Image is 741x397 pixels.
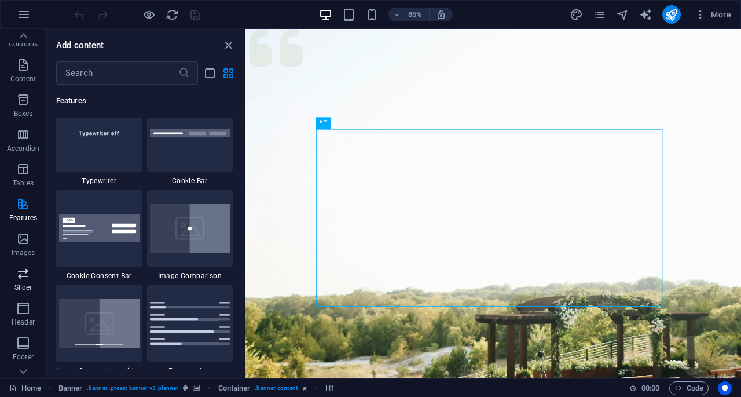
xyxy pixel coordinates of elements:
[629,381,660,395] h6: Session time
[570,8,584,21] button: design
[147,95,233,185] div: Cookie Bar
[9,39,38,49] p: Columns
[58,381,83,395] span: Click to select. Double-click to edit
[150,204,230,253] img: image-comparison.svg
[147,190,233,281] div: Image Comparison
[150,302,230,345] img: progress-bar.svg
[641,381,659,395] span: 00 00
[14,109,33,118] p: Boxes
[218,381,251,395] span: Click to select. Double-click to edit
[639,8,653,21] button: text_generator
[59,214,140,242] img: cookie-consent-baner.svg
[203,66,217,80] button: list-view
[59,299,140,348] img: image-comparison-with-progress.svg
[690,5,736,24] button: More
[12,248,35,257] p: Images
[616,8,629,21] i: Navigator
[13,179,34,188] p: Tables
[183,385,188,391] i: This element is a customizable preset
[616,8,630,21] button: navigator
[58,381,335,395] nav: breadcrumb
[221,38,235,52] button: close panel
[150,129,230,138] img: cookie-info.svg
[56,366,142,376] span: Image Comparison with track
[662,5,681,24] button: publish
[406,8,424,21] h6: 85%
[56,285,142,376] div: Image Comparison with track
[718,381,732,395] button: Usercentrics
[255,381,297,395] span: . banner-content
[10,74,36,83] p: Content
[56,61,178,85] input: Search
[325,381,335,395] span: Click to select. Double-click to edit
[147,271,233,281] span: Image Comparison
[56,38,104,52] h6: Add content
[56,176,142,185] span: Typewriter
[593,8,607,21] button: pages
[695,9,731,20] span: More
[56,94,233,108] h6: Features
[13,352,34,362] p: Footer
[221,66,235,80] button: grid-view
[56,271,142,281] span: Cookie Consent Bar
[9,213,37,223] p: Features
[9,381,41,395] a: Click to cancel selection. Double-click to open Pages
[593,8,606,21] i: Pages (Ctrl+Alt+S)
[59,107,140,160] img: Typewritereffect_thumbnail.svg
[302,385,307,391] i: Element contains an animation
[147,285,233,376] div: Progress bar
[669,381,709,395] button: Code
[56,190,142,281] div: Cookie Consent Bar
[87,381,178,395] span: . banner .preset-banner-v3-planner
[147,366,233,376] span: Progress bar
[388,8,430,21] button: 85%
[166,8,179,21] i: Reload page
[674,381,703,395] span: Code
[56,95,142,185] div: Typewriter
[193,385,200,391] i: This element contains a background
[165,8,179,21] button: reload
[665,8,678,21] i: Publish
[12,318,35,327] p: Header
[7,144,39,153] p: Accordion
[650,384,651,392] span: :
[147,176,233,185] span: Cookie Bar
[639,8,652,21] i: AI Writer
[14,283,32,292] p: Slider
[436,9,446,20] i: On resize automatically adjust zoom level to fit chosen device.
